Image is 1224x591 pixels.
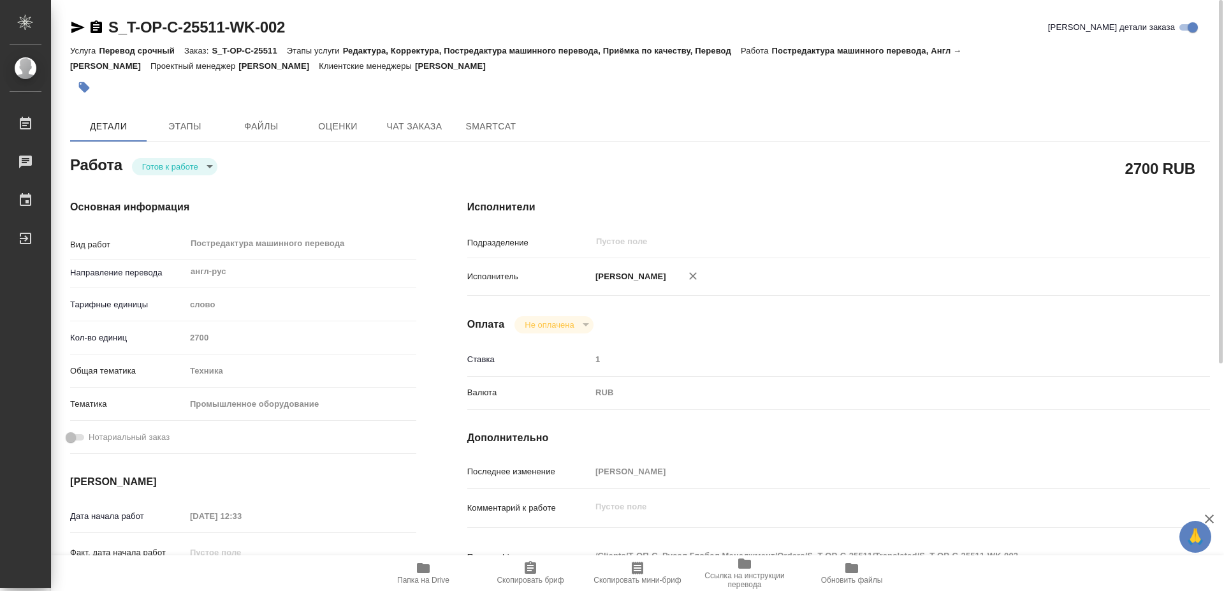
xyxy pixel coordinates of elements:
button: Обновить файлы [798,555,905,591]
h4: Оплата [467,317,505,332]
p: Направление перевода [70,266,186,279]
p: [PERSON_NAME] [415,61,495,71]
span: Детали [78,119,139,135]
h4: [PERSON_NAME] [70,474,416,490]
p: Перевод срочный [99,46,184,55]
span: Файлы [231,119,292,135]
h2: 2700 RUB [1125,157,1195,179]
span: Этапы [154,119,215,135]
span: Папка на Drive [397,576,449,585]
button: Скопировать ссылку [89,20,104,35]
p: Последнее изменение [467,465,591,478]
input: Пустое поле [591,462,1148,481]
h4: Исполнители [467,200,1210,215]
p: Ставка [467,353,591,366]
span: SmartCat [460,119,521,135]
textarea: /Clients/Т-ОП-С_Русал Глобал Менеджмент/Orders/S_T-OP-C-25511/Translated/S_T-OP-C-25511-WK-002 [591,545,1148,567]
span: Чат заказа [384,119,445,135]
p: Факт. дата начала работ [70,546,186,559]
div: Промышленное оборудование [186,393,416,415]
button: Скопировать мини-бриф [584,555,691,591]
div: RUB [591,382,1148,404]
p: Клиентские менеджеры [319,61,415,71]
span: Нотариальный заказ [89,431,170,444]
div: слово [186,294,416,316]
p: Проектный менеджер [150,61,238,71]
h4: Дополнительно [467,430,1210,446]
p: Валюта [467,386,591,399]
p: Редактура, Корректура, Постредактура машинного перевода, Приёмка по качеству, Перевод [343,46,741,55]
button: Скопировать бриф [477,555,584,591]
span: 🙏 [1184,523,1206,550]
input: Пустое поле [186,507,297,525]
button: Ссылка на инструкции перевода [691,555,798,591]
p: Кол-во единиц [70,332,186,344]
h4: Основная информация [70,200,416,215]
span: Оценки [307,119,368,135]
span: Скопировать бриф [497,576,564,585]
p: Этапы услуги [287,46,343,55]
h2: Работа [70,152,122,175]
p: Подразделение [467,237,591,249]
p: [PERSON_NAME] [238,61,319,71]
p: Услуга [70,46,99,55]
p: Тематика [70,398,186,411]
input: Пустое поле [591,350,1148,368]
span: Обновить файлы [821,576,883,585]
p: Работа [741,46,772,55]
span: Ссылка на инструкции перевода [699,571,790,589]
input: Пустое поле [186,328,416,347]
p: Комментарий к работе [467,502,591,514]
p: Заказ: [184,46,212,55]
button: 🙏 [1179,521,1211,553]
button: Не оплачена [521,319,578,330]
div: Готов к работе [514,316,593,333]
div: Техника [186,360,416,382]
p: S_T-OP-C-25511 [212,46,286,55]
p: Дата начала работ [70,510,186,523]
button: Удалить исполнителя [679,262,707,290]
button: Скопировать ссылку для ЯМессенджера [70,20,85,35]
a: S_T-OP-C-25511-WK-002 [108,18,285,36]
input: Пустое поле [595,234,1118,249]
button: Папка на Drive [370,555,477,591]
div: Готов к работе [132,158,217,175]
p: Общая тематика [70,365,186,377]
span: Скопировать мини-бриф [594,576,681,585]
p: Тарифные единицы [70,298,186,311]
p: Исполнитель [467,270,591,283]
span: [PERSON_NAME] детали заказа [1048,21,1175,34]
input: Пустое поле [186,543,297,562]
p: Путь на drive [467,551,591,564]
button: Готов к работе [138,161,202,172]
p: Вид работ [70,238,186,251]
p: [PERSON_NAME] [591,270,666,283]
button: Добавить тэг [70,73,98,101]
